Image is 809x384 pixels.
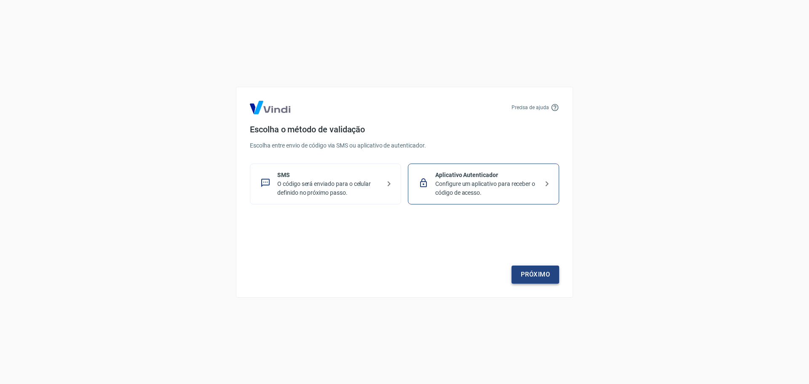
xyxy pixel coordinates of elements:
[512,104,549,111] p: Precisa de ajuda
[250,124,559,134] h4: Escolha o método de validação
[277,180,380,197] p: O código será enviado para o celular definido no próximo passo.
[277,171,380,180] p: SMS
[512,266,559,283] a: Próximo
[250,164,401,204] div: SMSO código será enviado para o celular definido no próximo passo.
[435,180,538,197] p: Configure um aplicativo para receber o código de acesso.
[250,101,290,114] img: Logo Vind
[250,141,559,150] p: Escolha entre envio de código via SMS ou aplicativo de autenticador.
[408,164,559,204] div: Aplicativo AutenticadorConfigure um aplicativo para receber o código de acesso.
[435,171,538,180] p: Aplicativo Autenticador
